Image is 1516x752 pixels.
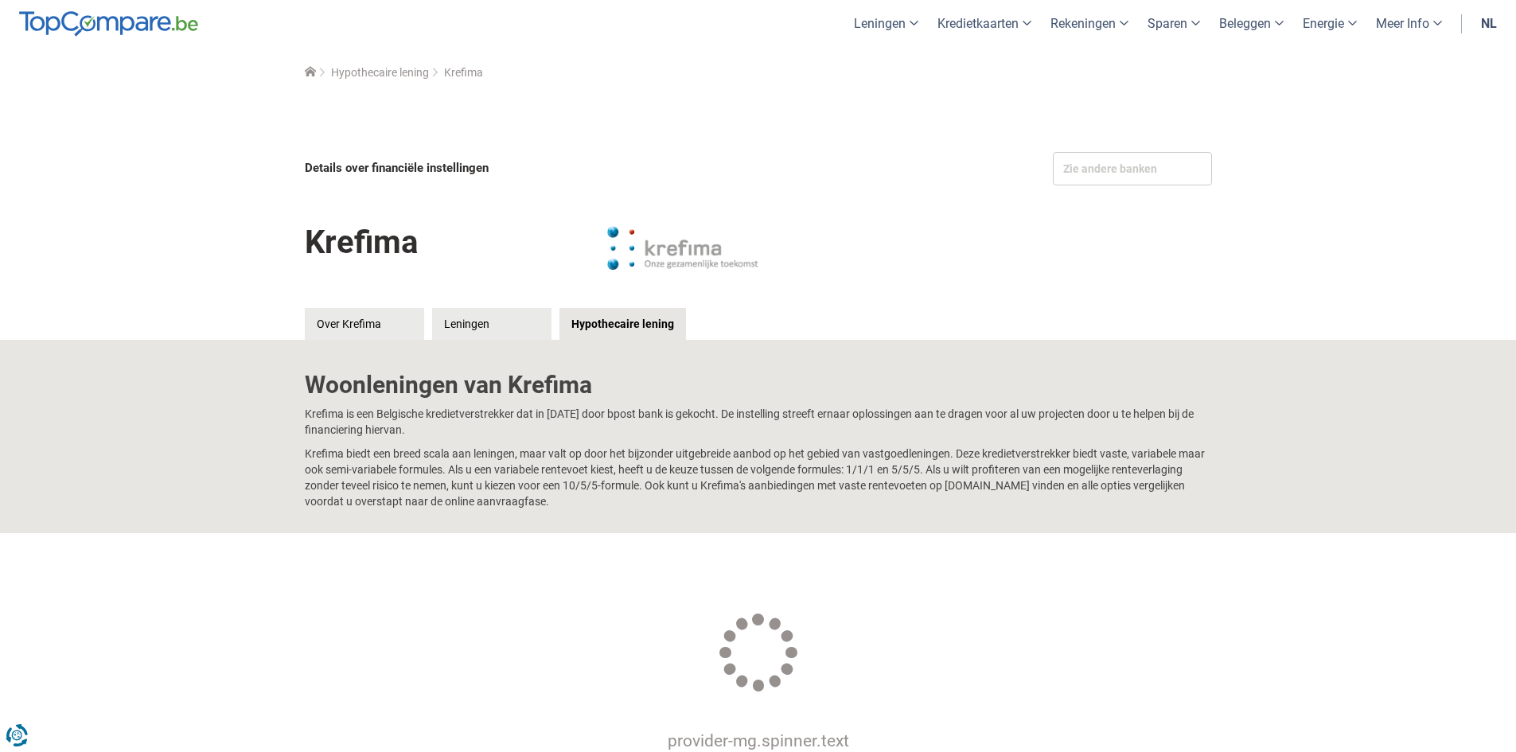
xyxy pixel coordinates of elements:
a: Over Krefima [305,308,424,340]
a: Hypothecaire lening [559,308,686,340]
div: Zie andere banken [1053,152,1212,185]
div: Details over financiële instellingen [305,152,754,185]
a: Hypothecaire lening [331,66,429,79]
img: TopCompare [19,11,198,37]
h1: Krefima [305,212,418,272]
p: Krefima biedt een breed scala aan leningen, maar valt op door het bijzonder uitgebreide aanbod op... [305,446,1212,509]
a: Home [305,66,316,79]
p: Krefima is een Belgische kredietverstrekker dat in [DATE] door bpost bank is gekocht. De instelli... [305,406,1212,438]
img: Krefima [603,208,762,288]
a: Leningen [432,308,551,340]
b: Woonleningen van Krefima [305,371,592,399]
span: Krefima [444,66,483,79]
